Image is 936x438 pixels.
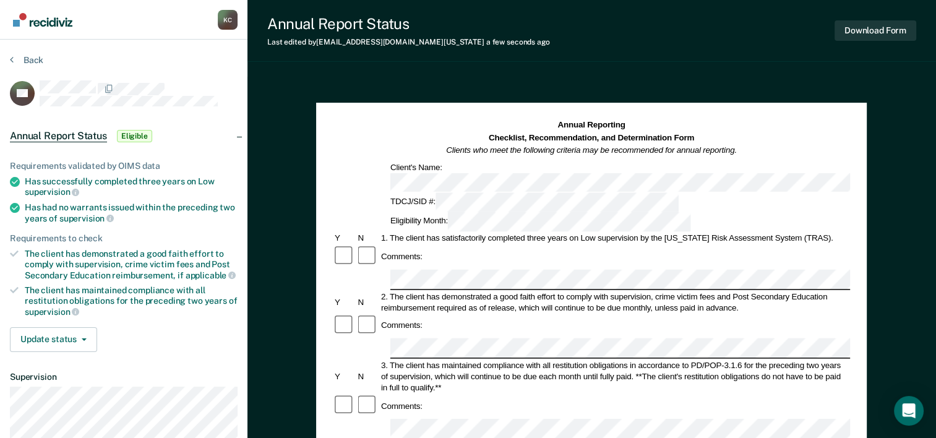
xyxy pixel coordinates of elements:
[835,20,916,41] button: Download Form
[10,54,43,66] button: Back
[10,372,238,382] dt: Supervision
[25,202,238,223] div: Has had no warrants issued within the preceding two years of
[10,161,238,171] div: Requirements validated by OIMS data
[389,212,693,231] div: Eligibility Month:
[333,233,356,244] div: Y
[333,371,356,382] div: Y
[117,130,152,142] span: Eligible
[486,38,550,46] span: a few seconds ago
[356,296,379,307] div: N
[356,233,379,244] div: N
[379,291,850,313] div: 2. The client has demonstrated a good faith effort to comply with supervision, crime victim fees ...
[333,296,356,307] div: Y
[267,38,550,46] div: Last edited by [EMAIL_ADDRESS][DOMAIN_NAME][US_STATE]
[379,359,850,393] div: 3. The client has maintained compliance with all restitution obligations in accordance to PD/POP-...
[59,213,114,223] span: supervision
[379,251,424,262] div: Comments:
[25,285,238,317] div: The client has maintained compliance with all restitution obligations for the preceding two years of
[10,327,97,352] button: Update status
[558,121,625,130] strong: Annual Reporting
[25,176,238,197] div: Has successfully completed three years on Low
[267,15,550,33] div: Annual Report Status
[10,233,238,244] div: Requirements to check
[379,233,850,244] div: 1. The client has satisfactorily completed three years on Low supervision by the [US_STATE] Risk ...
[10,130,107,142] span: Annual Report Status
[25,249,238,280] div: The client has demonstrated a good faith effort to comply with supervision, crime victim fees and...
[13,13,72,27] img: Recidiviz
[379,400,424,411] div: Comments:
[389,193,681,212] div: TDCJ/SID #:
[218,10,238,30] div: K C
[25,187,79,197] span: supervision
[356,371,379,382] div: N
[447,145,737,155] em: Clients who meet the following criteria may be recommended for annual reporting.
[186,270,236,280] span: applicable
[489,133,694,142] strong: Checklist, Recommendation, and Determination Form
[894,396,924,426] div: Open Intercom Messenger
[379,320,424,331] div: Comments:
[218,10,238,30] button: Profile dropdown button
[25,307,79,317] span: supervision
